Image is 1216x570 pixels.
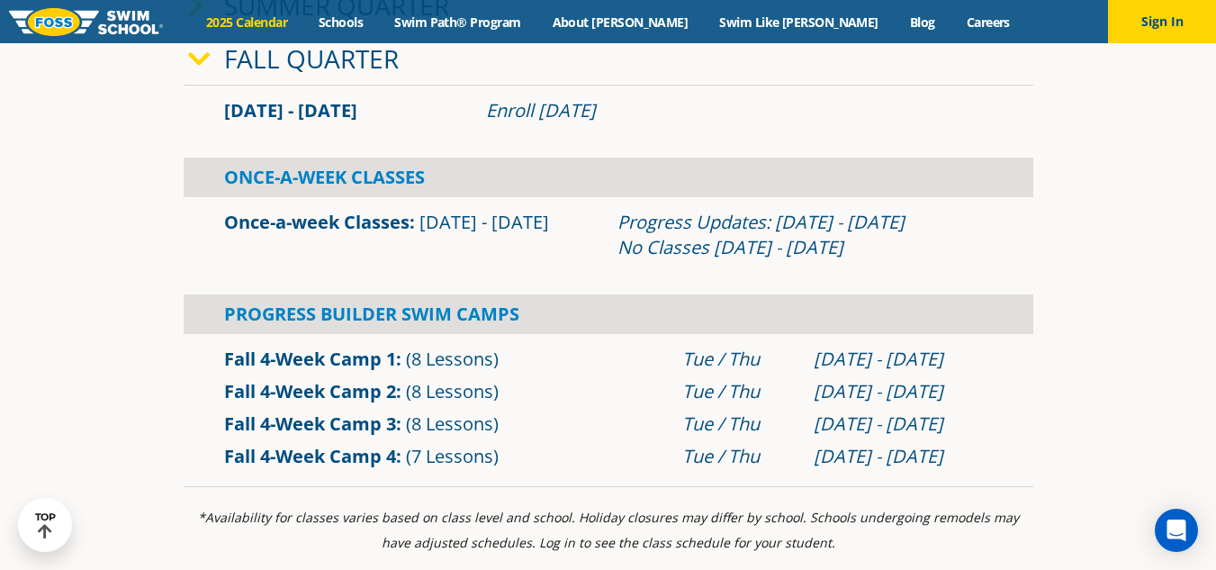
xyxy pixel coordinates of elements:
div: Progress Builder Swim Camps [184,294,1033,334]
a: Fall 4-Week Camp 1 [224,347,396,371]
a: Fall 4-Week Camp 2 [224,379,396,403]
span: (7 Lessons) [406,444,499,468]
a: Schools [303,14,379,31]
span: [DATE] - [DATE] [224,98,357,122]
span: (8 Lessons) [406,379,499,403]
a: Swim Like [PERSON_NAME] [704,14,895,31]
a: Fall Quarter [224,41,399,76]
a: Fall 4-Week Camp 3 [224,412,396,436]
a: 2025 Calendar [191,14,303,31]
div: Progress Updates: [DATE] - [DATE] No Classes [DATE] - [DATE] [617,210,993,260]
div: [DATE] - [DATE] [814,379,993,404]
span: (8 Lessons) [406,412,499,436]
div: Tue / Thu [682,444,796,469]
a: Fall 4-Week Camp 4 [224,444,396,468]
a: Once-a-week Classes [224,210,410,234]
i: *Availability for classes varies based on class level and school. Holiday closures may differ by ... [198,509,1019,551]
div: Open Intercom Messenger [1155,509,1198,552]
div: [DATE] - [DATE] [814,444,993,469]
div: TOP [35,511,56,539]
div: Tue / Thu [682,412,796,437]
a: Careers [950,14,1025,31]
div: Once-A-Week Classes [184,158,1033,197]
a: About [PERSON_NAME] [536,14,704,31]
span: (8 Lessons) [406,347,499,371]
div: Tue / Thu [682,347,796,372]
span: [DATE] - [DATE] [419,210,549,234]
div: Tue / Thu [682,379,796,404]
a: Swim Path® Program [379,14,536,31]
img: FOSS Swim School Logo [9,8,163,36]
div: [DATE] - [DATE] [814,347,993,372]
div: Enroll [DATE] [486,98,993,123]
div: [DATE] - [DATE] [814,412,993,437]
a: Blog [894,14,950,31]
